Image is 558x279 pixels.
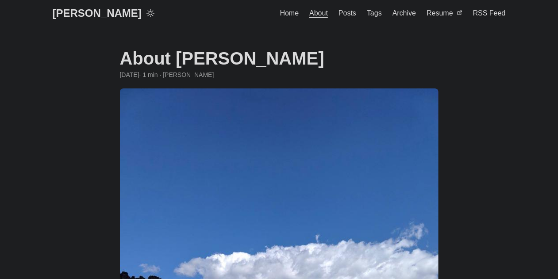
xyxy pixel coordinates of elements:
span: RSS Feed [473,9,506,17]
div: · 1 min · [PERSON_NAME] [120,70,439,80]
h1: About [PERSON_NAME] [120,48,439,69]
span: Archive [393,9,416,17]
span: Posts [339,9,356,17]
span: Home [280,9,299,17]
span: About [309,9,328,18]
span: Tags [367,9,382,17]
span: 2016-08-21 00:00:00 +0000 UTC [120,70,139,80]
span: Resume [427,9,453,17]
